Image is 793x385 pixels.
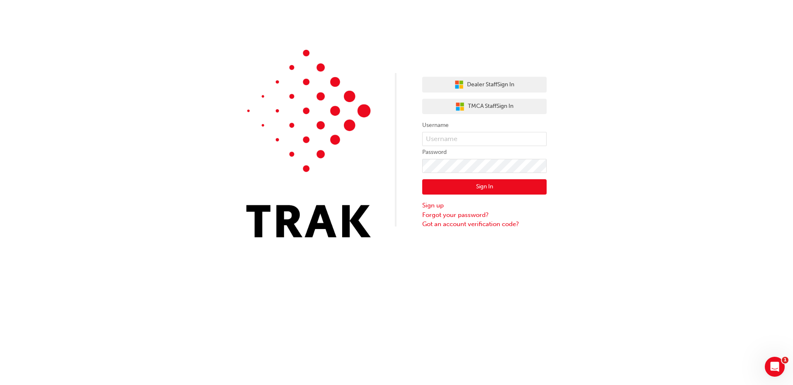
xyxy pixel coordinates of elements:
input: Username [422,132,547,146]
span: TMCA Staff Sign In [468,102,513,111]
span: 1 [782,357,788,363]
iframe: Intercom live chat [765,357,785,377]
button: Dealer StaffSign In [422,77,547,93]
a: Forgot your password? [422,210,547,220]
button: Sign In [422,179,547,195]
label: Username [422,120,547,130]
a: Got an account verification code? [422,219,547,229]
a: Sign up [422,201,547,210]
img: Trak [246,50,371,237]
span: Dealer Staff Sign In [467,80,514,90]
button: TMCA StaffSign In [422,99,547,115]
label: Password [422,147,547,157]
